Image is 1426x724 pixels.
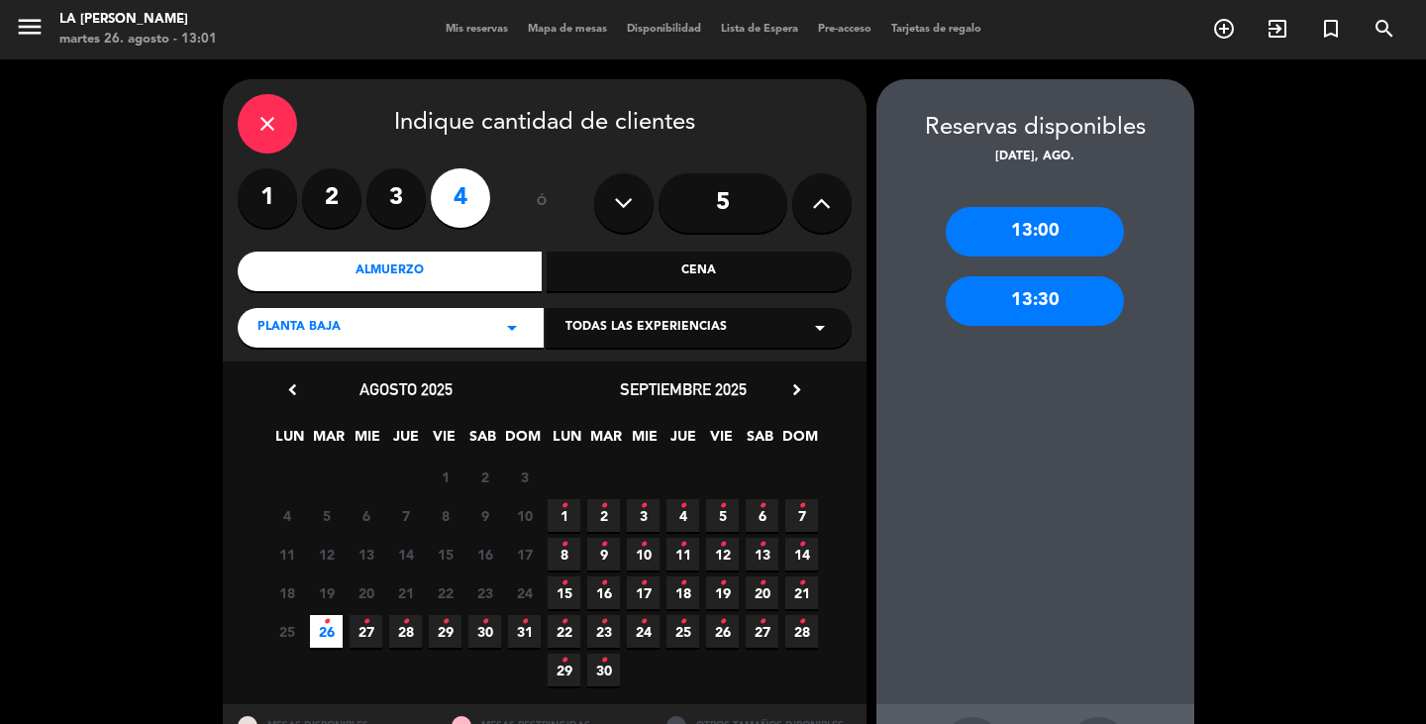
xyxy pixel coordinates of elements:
span: 18 [666,576,699,609]
span: 3 [508,461,541,493]
span: 2 [587,499,620,532]
span: 21 [785,576,818,609]
span: 10 [627,538,660,570]
div: Cena [547,252,852,291]
span: 19 [706,576,739,609]
i: • [719,529,726,561]
span: septiembre 2025 [620,379,747,399]
span: 11 [666,538,699,570]
span: 12 [706,538,739,570]
span: 7 [389,499,422,532]
i: • [600,606,607,638]
span: 22 [548,615,580,648]
span: Tarjetas de regalo [881,24,991,35]
span: 29 [429,615,461,648]
span: 10 [508,499,541,532]
i: • [402,606,409,638]
span: Todas las experiencias [565,318,727,338]
i: • [640,529,647,561]
i: • [798,568,805,599]
i: • [481,606,488,638]
i: • [759,568,765,599]
span: 28 [389,615,422,648]
label: 3 [366,168,426,228]
i: chevron_right [786,379,807,400]
span: Mis reservas [436,24,518,35]
span: 13 [350,538,382,570]
i: • [521,606,528,638]
span: 29 [548,654,580,686]
i: • [759,490,765,522]
span: SAB [466,425,499,458]
span: Lista de Espera [711,24,808,35]
i: • [798,606,805,638]
div: Reservas disponibles [876,109,1194,148]
i: add_circle_outline [1212,17,1236,41]
span: VIE [428,425,460,458]
span: 5 [706,499,739,532]
span: 9 [587,538,620,570]
i: • [560,568,567,599]
i: close [255,112,279,136]
span: 3 [627,499,660,532]
div: LA [PERSON_NAME] [59,10,217,30]
span: LUN [273,425,306,458]
span: 19 [310,576,343,609]
i: exit_to_app [1266,17,1289,41]
label: 2 [302,168,361,228]
div: Almuerzo [238,252,543,291]
span: 15 [429,538,461,570]
span: 25 [666,615,699,648]
i: • [560,490,567,522]
span: 17 [627,576,660,609]
i: • [600,645,607,676]
span: 1 [429,461,461,493]
div: Indique cantidad de clientes [238,94,852,154]
span: Pre-acceso [808,24,881,35]
span: 6 [746,499,778,532]
span: 8 [548,538,580,570]
span: agosto 2025 [359,379,453,399]
i: • [600,568,607,599]
span: 16 [587,576,620,609]
span: Mapa de mesas [518,24,617,35]
span: 11 [270,538,303,570]
label: 4 [431,168,490,228]
i: • [679,606,686,638]
i: search [1373,17,1396,41]
span: 21 [389,576,422,609]
span: 23 [587,615,620,648]
div: 13:30 [946,276,1124,326]
span: 24 [627,615,660,648]
i: • [640,490,647,522]
span: Disponibilidad [617,24,711,35]
button: menu [15,12,45,49]
span: 20 [746,576,778,609]
i: • [679,490,686,522]
div: martes 26. agosto - 13:01 [59,30,217,50]
i: • [679,529,686,561]
span: LUN [551,425,583,458]
i: arrow_drop_down [808,316,832,340]
i: arrow_drop_down [500,316,524,340]
span: 7 [785,499,818,532]
span: JUE [389,425,422,458]
i: turned_in_not [1319,17,1343,41]
i: • [759,529,765,561]
span: JUE [666,425,699,458]
span: 30 [468,615,501,648]
span: 2 [468,461,501,493]
div: [DATE], ago. [876,148,1194,167]
i: • [640,568,647,599]
span: 13 [746,538,778,570]
span: MAR [312,425,345,458]
i: • [640,606,647,638]
span: DOM [505,425,538,458]
span: 16 [468,538,501,570]
span: 8 [429,499,461,532]
span: 27 [746,615,778,648]
span: MIE [351,425,383,458]
span: 14 [389,538,422,570]
span: 4 [270,499,303,532]
span: 15 [548,576,580,609]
